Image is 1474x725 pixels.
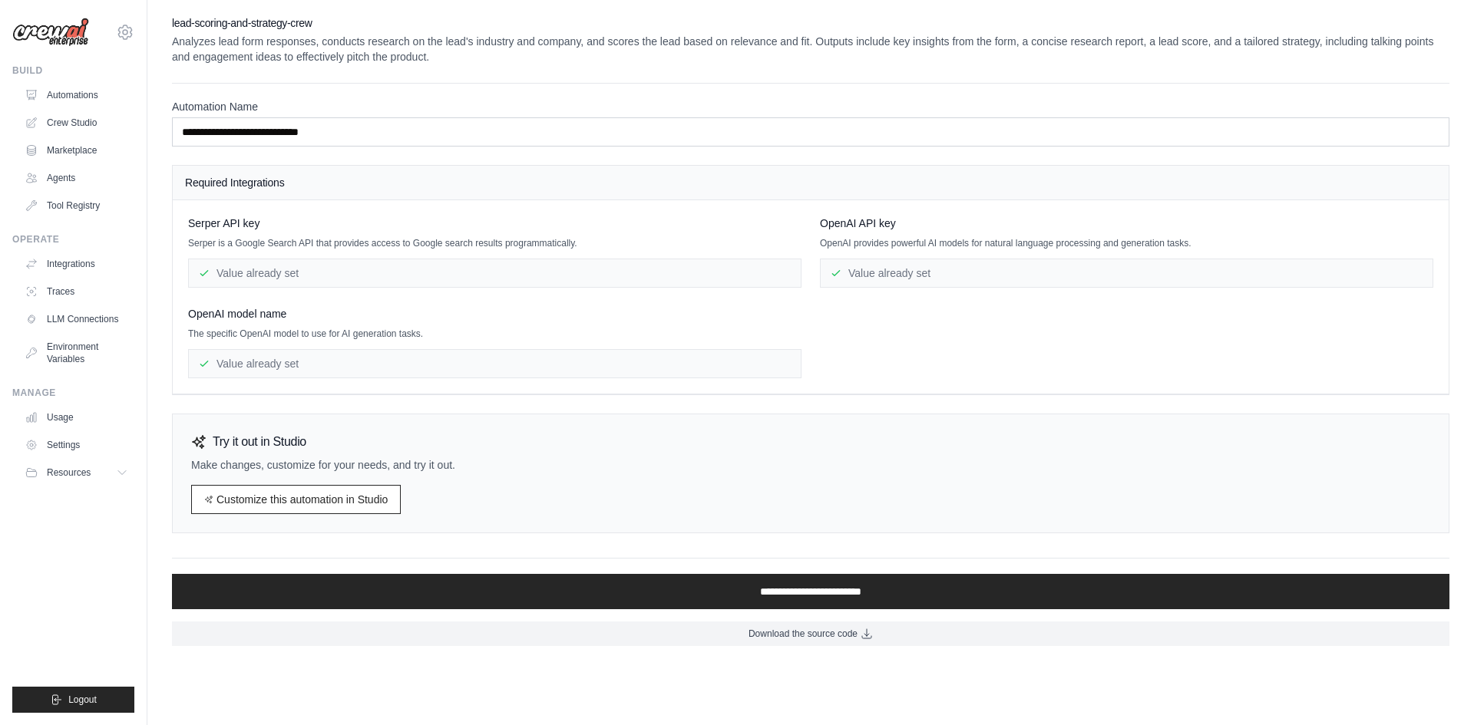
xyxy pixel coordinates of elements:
[12,387,134,399] div: Manage
[188,349,801,378] div: Value already set
[18,138,134,163] a: Marketplace
[213,433,306,451] h3: Try it out in Studio
[68,694,97,706] span: Logout
[191,457,1430,473] p: Make changes, customize for your needs, and try it out.
[820,216,896,231] span: OpenAI API key
[12,233,134,246] div: Operate
[18,405,134,430] a: Usage
[188,259,801,288] div: Value already set
[18,83,134,107] a: Automations
[18,307,134,331] a: LLM Connections
[18,460,134,485] button: Resources
[47,466,91,479] span: Resources
[12,64,134,77] div: Build
[18,279,134,304] a: Traces
[188,306,286,321] span: OpenAI model name
[188,328,801,340] p: The specific OpenAI model to use for AI generation tasks.
[18,166,134,190] a: Agents
[18,110,134,135] a: Crew Studio
[191,485,401,514] a: Customize this automation in Studio
[12,687,134,713] button: Logout
[172,621,1449,646] a: Download the source code
[18,334,134,371] a: Environment Variables
[18,193,134,218] a: Tool Registry
[18,433,134,457] a: Settings
[172,34,1449,64] p: Analyzes lead form responses, conducts research on the lead's industry and company, and scores th...
[172,15,1449,31] h2: lead-scoring-and-strategy-crew
[188,216,259,231] span: Serper API key
[820,237,1433,249] p: OpenAI provides powerful AI models for natural language processing and generation tasks.
[172,99,1449,114] label: Automation Name
[12,18,89,47] img: Logo
[820,259,1433,288] div: Value already set
[185,175,1436,190] h4: Required Integrations
[749,628,858,640] span: Download the source code
[18,252,134,276] a: Integrations
[188,237,801,249] p: Serper is a Google Search API that provides access to Google search results programmatically.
